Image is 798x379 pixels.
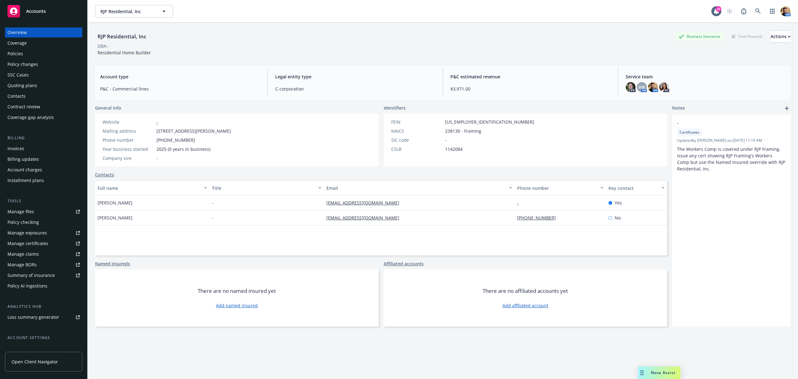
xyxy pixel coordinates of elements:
[98,50,151,56] span: Residential Home Builder
[7,165,42,175] div: Account charges
[103,146,154,152] div: Year business started
[672,105,685,112] span: Notes
[5,217,82,227] a: Policy checking
[608,185,658,191] div: Key contact
[5,312,82,322] a: Loss summary generator
[781,6,791,16] img: photo
[7,228,47,238] div: Manage exposures
[156,137,195,143] span: [PHONE_NUMBER]
[517,215,561,221] a: [PHONE_NUMBER]
[26,9,46,14] span: Accounts
[103,137,154,143] div: Phone number
[638,367,646,379] div: Drag to move
[648,82,658,92] img: photo
[615,199,622,206] span: Yes
[626,73,786,80] span: Service team
[5,70,82,80] a: SSC Cases
[156,119,158,125] a: -
[5,112,82,122] a: Coverage gap analysis
[445,146,463,152] span: 1142084
[517,185,597,191] div: Phone number
[5,198,82,204] div: Tools
[606,180,667,195] button: Key contact
[7,239,48,249] div: Manage certificates
[7,249,39,259] div: Manage claims
[156,146,210,152] span: 2025 (0 years in business)
[483,287,568,295] span: There are no affiliated accounts yet
[156,155,158,161] span: -
[728,32,766,40] div: Total Rewards
[98,214,132,221] span: [PERSON_NAME]
[384,260,424,267] a: Affiliated accounts
[7,59,38,69] div: Policy changes
[783,105,791,112] a: add
[680,130,699,135] span: Certificates
[5,49,82,59] a: Policies
[5,175,82,185] a: Installment plans
[275,73,435,80] span: Legal entity type
[716,6,721,12] div: 20
[7,175,44,185] div: Installment plans
[209,180,324,195] button: Title
[98,43,109,49] div: DBA: -
[391,146,443,152] div: CSLB
[326,185,505,191] div: Email
[7,281,47,291] div: Policy AI ingestions
[103,128,154,134] div: Mailing address
[5,260,82,270] a: Manage BORs
[95,260,130,267] a: Named insureds
[5,249,82,259] a: Manage claims
[98,199,132,206] span: [PERSON_NAME]
[95,32,149,41] div: RJP Residential, Inc
[5,38,82,48] a: Coverage
[615,214,621,221] span: No
[156,128,231,134] span: [STREET_ADDRESS][PERSON_NAME]
[7,102,40,112] div: Contract review
[5,239,82,249] a: Manage certificates
[5,165,82,175] a: Account charges
[95,105,121,111] span: General info
[5,2,82,20] a: Accounts
[626,82,636,92] img: photo
[391,128,443,134] div: NAICS
[771,30,791,43] button: Actions
[326,215,404,221] a: [EMAIL_ADDRESS][DOMAIN_NAME]
[677,120,769,126] span: -
[5,228,82,238] a: Manage exposures
[324,180,515,195] button: Email
[5,144,82,154] a: Invoices
[391,137,443,143] div: SIC code
[391,119,443,125] div: FEIN
[7,260,37,270] div: Manage BORs
[752,5,764,17] a: Search
[7,91,26,101] div: Contacts
[7,81,37,91] div: Quoting plans
[5,135,82,141] div: Billing
[275,86,435,92] span: C-corporation
[5,102,82,112] a: Contract review
[7,312,59,322] div: Loss summary generator
[5,207,82,217] a: Manage files
[723,5,736,17] a: Start snowing
[103,155,154,161] div: Company size
[638,367,680,379] button: Nova Assist
[7,38,27,48] div: Coverage
[766,5,779,17] a: Switch app
[5,281,82,291] a: Policy AI ingestions
[7,112,54,122] div: Coverage gap analysis
[5,27,82,37] a: Overview
[95,180,209,195] button: Full name
[651,370,675,375] span: Nova Assist
[5,343,82,353] a: Service team
[450,86,610,92] span: $3,971.00
[5,91,82,101] a: Contacts
[12,358,58,365] span: Open Client Navigator
[7,207,34,217] div: Manage files
[384,105,406,111] span: Identifiers
[95,171,114,178] a: Contacts
[445,137,447,143] span: -
[517,200,524,206] a: -
[5,303,82,310] div: Analytics hub
[100,73,260,80] span: Account type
